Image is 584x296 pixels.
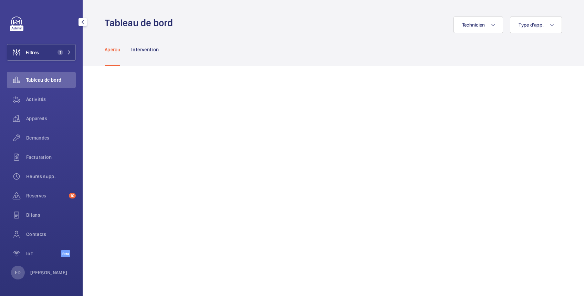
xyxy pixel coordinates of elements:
button: Technicien [453,17,503,33]
span: Beta [61,250,70,257]
span: Type d'app. [519,22,544,28]
span: Technicien [462,22,485,28]
span: Filtres [26,49,39,56]
span: Activités [26,96,76,103]
button: Filtres1 [7,44,76,61]
span: Bilans [26,212,76,218]
p: Intervention [131,46,159,53]
span: Demandes [26,134,76,141]
h1: Tableau de bord [105,17,177,29]
span: Contacts [26,231,76,238]
span: IoT [26,250,61,257]
span: Réserves [26,192,66,199]
span: Heures supp. [26,173,76,180]
span: Tableau de bord [26,76,76,83]
p: Aperçu [105,46,120,53]
span: Appareils [26,115,76,122]
span: Facturation [26,154,76,161]
span: 10 [69,193,76,198]
p: FD [15,269,21,276]
span: 1 [58,50,63,55]
p: [PERSON_NAME] [30,269,67,276]
button: Type d'app. [510,17,562,33]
